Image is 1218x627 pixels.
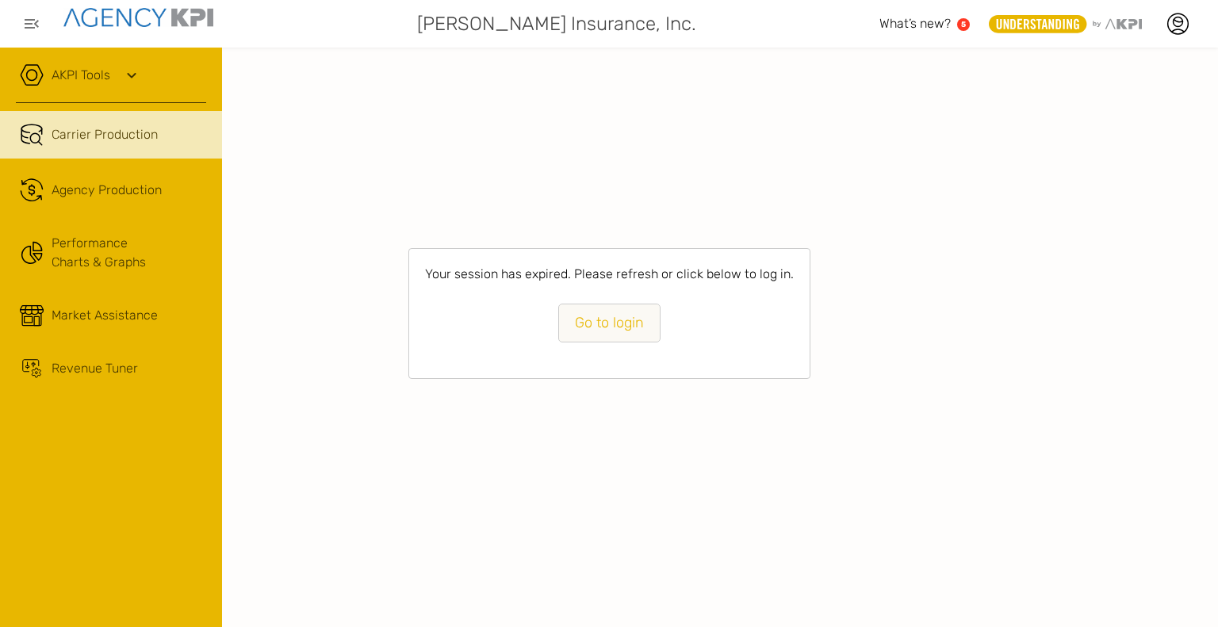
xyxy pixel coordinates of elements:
img: agencykpi-logo-550x69-2d9e3fa8.png [63,8,213,27]
h3: Your session has expired. Please refresh or click below to log in. [425,265,794,284]
span: What’s new? [879,16,951,31]
text: 5 [961,20,966,29]
span: Carrier Production [52,125,158,144]
a: 5 [957,18,970,31]
a: Go to login [558,304,661,342]
div: Agency Production [52,181,162,200]
a: AKPI Tools [52,66,110,85]
div: Market Assistance [52,306,158,325]
div: Revenue Tuner [52,359,138,378]
span: [PERSON_NAME] Insurance, Inc. [417,10,696,38]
